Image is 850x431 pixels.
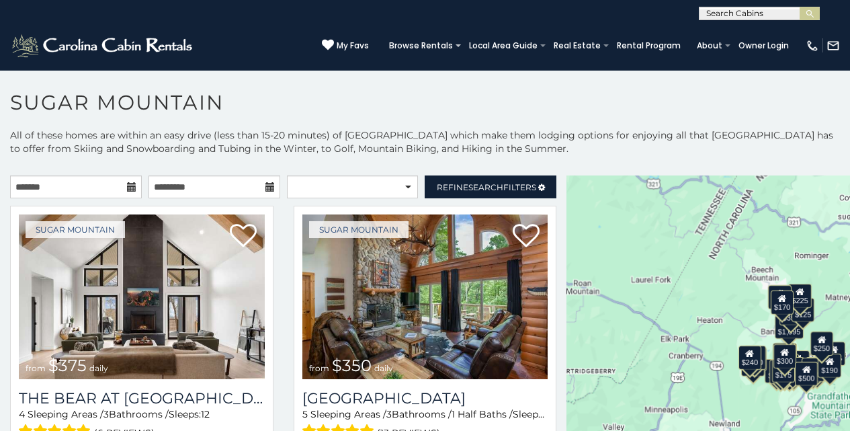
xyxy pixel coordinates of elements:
[795,362,818,386] div: $500
[690,36,729,55] a: About
[302,214,548,379] a: Grouse Moor Lodge from $350 daily
[810,331,833,356] div: $250
[337,40,369,52] span: My Favs
[772,358,795,383] div: $175
[425,175,556,198] a: RefineSearchFilters
[48,356,87,375] span: $375
[806,39,819,52] img: phone-regular-white.png
[437,182,536,192] span: Refine Filters
[462,36,544,55] a: Local Area Guide
[302,389,548,407] a: [GEOGRAPHIC_DATA]
[322,39,369,52] a: My Favs
[19,408,25,420] span: 4
[103,408,109,420] span: 3
[89,363,108,373] span: daily
[19,214,265,379] a: The Bear At Sugar Mountain from $375 daily
[19,389,265,407] h3: The Bear At Sugar Mountain
[826,39,840,52] img: mail-regular-white.png
[302,389,548,407] h3: Grouse Moor Lodge
[382,36,460,55] a: Browse Rentals
[10,32,196,59] img: White-1-2.png
[19,389,265,407] a: The Bear At [GEOGRAPHIC_DATA]
[468,182,503,192] span: Search
[302,408,308,420] span: 5
[775,315,804,339] div: $1,095
[738,346,761,370] div: $240
[818,354,841,378] div: $190
[773,344,796,368] div: $300
[771,290,794,315] div: $170
[302,214,548,379] img: Grouse Moor Lodge
[332,356,372,375] span: $350
[788,284,811,308] div: $225
[19,214,265,379] img: The Bear At Sugar Mountain
[802,358,824,382] div: $195
[769,360,792,384] div: $155
[822,342,845,366] div: $155
[26,363,46,373] span: from
[513,223,540,251] a: Add to favorites
[773,343,796,367] div: $190
[309,363,329,373] span: from
[610,36,687,55] a: Rental Program
[309,221,409,238] a: Sugar Mountain
[792,298,814,322] div: $125
[545,408,554,420] span: 12
[452,408,513,420] span: 1 Half Baths /
[732,36,796,55] a: Owner Login
[787,350,810,375] div: $200
[386,408,392,420] span: 3
[201,408,210,420] span: 12
[230,223,257,251] a: Add to favorites
[547,36,607,55] a: Real Estate
[26,221,125,238] a: Sugar Mountain
[374,363,393,373] span: daily
[768,285,791,309] div: $240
